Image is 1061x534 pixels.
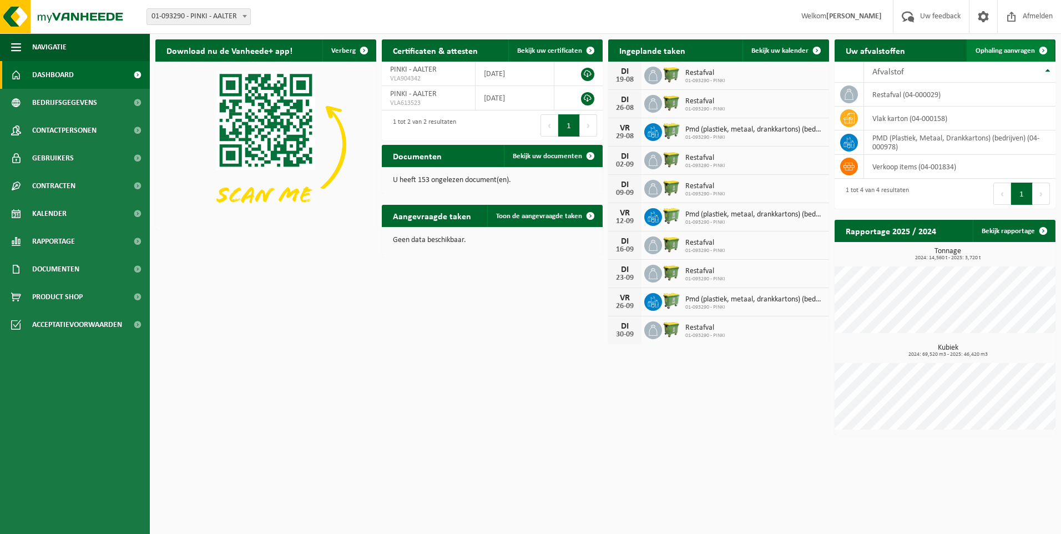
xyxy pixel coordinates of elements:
img: WB-0660-HPE-GN-51 [662,206,681,225]
div: DI [614,180,636,189]
td: verkoop items (04-001834) [864,155,1055,179]
span: 01-093290 - PINKI - AALTER [146,8,251,25]
span: VLA904342 [390,74,467,83]
div: 26-09 [614,303,636,310]
span: Ophaling aanvragen [976,47,1035,54]
p: Geen data beschikbaar. [393,236,592,244]
h2: Uw afvalstoffen [835,39,916,61]
span: Bekijk uw kalender [751,47,809,54]
td: vlak karton (04-000158) [864,107,1055,130]
strong: [PERSON_NAME] [826,12,882,21]
span: Dashboard [32,61,74,89]
span: Restafval [685,97,725,106]
span: Acceptatievoorwaarden [32,311,122,339]
button: Previous [993,183,1011,205]
div: VR [614,124,636,133]
span: 01-093290 - PINKI [685,333,725,339]
img: WB-1100-HPE-GN-51 [662,150,681,169]
span: 01-093290 - PINKI [685,163,725,169]
span: Afvalstof [872,68,904,77]
a: Toon de aangevraagde taken [487,205,602,227]
h2: Documenten [382,145,453,167]
img: WB-1100-HPE-GN-51 [662,263,681,282]
span: Restafval [685,324,725,333]
span: 01-093290 - PINKI [685,134,823,141]
span: 01-093290 - PINKI [685,248,725,254]
div: DI [614,152,636,161]
img: WB-1100-HPE-GN-51 [662,235,681,254]
h2: Rapportage 2025 / 2024 [835,220,947,241]
div: DI [614,237,636,246]
span: Restafval [685,267,725,276]
span: Toon de aangevraagde taken [496,213,582,220]
div: 30-09 [614,331,636,339]
div: 1 tot 2 van 2 resultaten [387,113,456,138]
span: Bekijk uw documenten [513,153,582,160]
span: Restafval [685,69,725,78]
span: 01-093290 - PINKI [685,219,823,226]
span: 2024: 69,520 m3 - 2025: 46,420 m3 [840,352,1055,357]
div: 12-09 [614,218,636,225]
span: Contracten [32,172,75,200]
div: 29-08 [614,133,636,140]
span: 01-093290 - PINKI [685,276,725,283]
span: Restafval [685,182,725,191]
p: U heeft 153 ongelezen document(en). [393,177,592,184]
td: restafval (04-000029) [864,83,1055,107]
span: Product Shop [32,283,83,311]
span: Documenten [32,255,79,283]
span: Navigatie [32,33,67,61]
div: VR [614,209,636,218]
a: Bekijk uw documenten [504,145,602,167]
span: PINKI - AALTER [390,90,437,98]
button: Verberg [322,39,375,62]
span: Bedrijfsgegevens [32,89,97,117]
span: 01-093290 - PINKI [685,191,725,198]
img: WB-1100-HPE-GN-51 [662,65,681,84]
img: WB-1100-HPE-GN-51 [662,178,681,197]
h2: Ingeplande taken [608,39,696,61]
span: Verberg [331,47,356,54]
img: WB-0660-HPE-GN-51 [662,291,681,310]
button: Next [580,114,597,137]
button: 1 [1011,183,1033,205]
span: Bekijk uw certificaten [517,47,582,54]
span: Restafval [685,154,725,163]
button: Previous [540,114,558,137]
span: Pmd (plastiek, metaal, drankkartons) (bedrijven) [685,210,823,219]
td: [DATE] [476,86,554,110]
div: DI [614,67,636,76]
span: Kalender [32,200,67,228]
span: Pmd (plastiek, metaal, drankkartons) (bedrijven) [685,295,823,304]
div: DI [614,265,636,274]
div: 26-08 [614,104,636,112]
td: [DATE] [476,62,554,86]
h2: Aangevraagde taken [382,205,482,226]
span: Restafval [685,239,725,248]
div: DI [614,95,636,104]
a: Ophaling aanvragen [967,39,1054,62]
img: WB-1100-HPE-GN-51 [662,93,681,112]
a: Bekijk uw kalender [742,39,828,62]
span: VLA613523 [390,99,467,108]
td: PMD (Plastiek, Metaal, Drankkartons) (bedrijven) (04-000978) [864,130,1055,155]
img: WB-0660-HPE-GN-51 [662,122,681,140]
div: 16-09 [614,246,636,254]
span: Rapportage [32,228,75,255]
a: Bekijk rapportage [973,220,1054,242]
h2: Download nu de Vanheede+ app! [155,39,304,61]
button: Next [1033,183,1050,205]
div: 19-08 [614,76,636,84]
img: WB-1100-HPE-GN-51 [662,320,681,339]
span: 01-093290 - PINKI [685,304,823,311]
button: 1 [558,114,580,137]
div: 02-09 [614,161,636,169]
div: 09-09 [614,189,636,197]
span: Pmd (plastiek, metaal, drankkartons) (bedrijven) [685,125,823,134]
div: DI [614,322,636,331]
span: PINKI - AALTER [390,66,437,74]
h2: Certificaten & attesten [382,39,489,61]
h3: Tonnage [840,248,1055,261]
span: Gebruikers [32,144,74,172]
span: 01-093290 - PINKI [685,106,725,113]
